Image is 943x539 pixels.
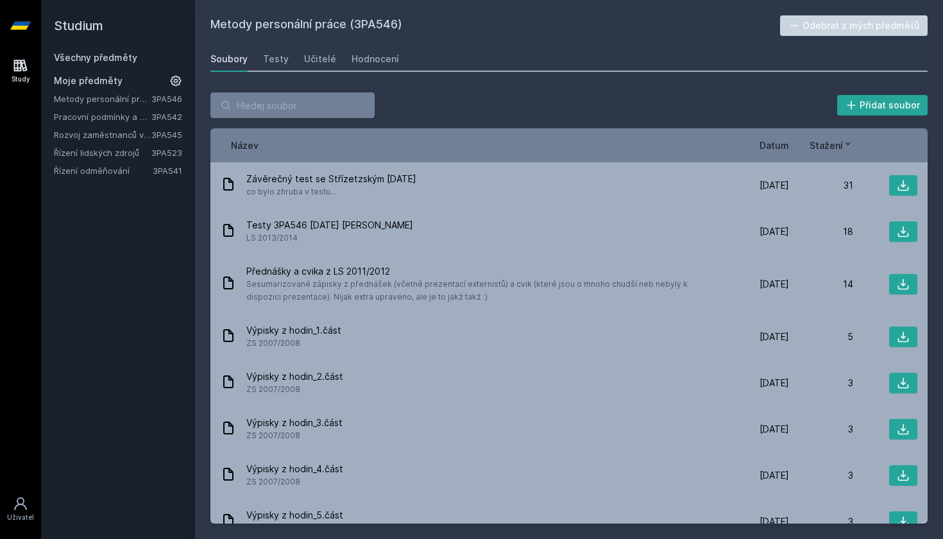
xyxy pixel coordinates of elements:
span: ZS 2007/2008 [246,429,343,442]
div: Soubory [210,53,248,65]
span: Stažení [810,139,843,152]
a: Study [3,51,38,90]
div: 3 [789,469,853,482]
span: ZS 2007/2008 [246,522,343,535]
a: 3PA523 [151,148,182,158]
a: Pracovní podmínky a pracovní vztahy [54,110,151,123]
a: Testy [263,46,289,72]
span: Výpisky z hodin_3.část [246,416,343,429]
div: Testy [263,53,289,65]
a: Soubory [210,46,248,72]
a: 3PA541 [153,166,182,176]
span: Testy 3PA546 [DATE] [PERSON_NAME] [246,219,413,232]
span: [DATE] [760,515,789,528]
span: Přednášky a cvika z LS 2011/2012 [246,265,720,278]
span: [DATE] [760,330,789,343]
span: Výpisky z hodin_5.část [246,509,343,522]
div: Hodnocení [352,53,399,65]
div: 14 [789,278,853,291]
div: 3 [789,515,853,528]
span: [DATE] [760,377,789,389]
div: Study [12,74,30,84]
span: Výpisky z hodin_4.část [246,463,343,475]
span: Moje předměty [54,74,123,87]
button: Název [231,139,259,152]
input: Hledej soubor [210,92,375,118]
a: Metody personální práce [54,92,151,105]
span: ZS 2007/2008 [246,337,341,350]
span: [DATE] [760,469,789,482]
a: Řízení lidských zdrojů [54,146,151,159]
span: Výpisky z hodin_1.část [246,324,341,337]
div: Uživatel [7,513,34,522]
button: Přidat soubor [837,95,928,116]
span: LS 2013/2014 [246,232,413,244]
a: Všechny předměty [54,52,137,63]
span: ZS 2007/2008 [246,383,343,396]
span: [DATE] [760,423,789,436]
h2: Metody personální práce (3PA546) [210,15,780,36]
span: Závěrečný test se Střízetzským [DATE] [246,173,416,185]
span: [DATE] [760,225,789,238]
a: 3PA546 [151,94,182,104]
a: 3PA545 [151,130,182,140]
span: co bylo zhruba v testu... [246,185,416,198]
div: 5 [789,330,853,343]
a: Učitelé [304,46,336,72]
button: Stažení [810,139,853,152]
button: Datum [760,139,789,152]
div: 31 [789,179,853,192]
span: [DATE] [760,278,789,291]
div: 3 [789,377,853,389]
a: Uživatel [3,490,38,529]
a: Řízení odměňování [54,164,153,177]
div: 18 [789,225,853,238]
span: Výpisky z hodin_2.část [246,370,343,383]
div: Učitelé [304,53,336,65]
a: Rozvoj zaměstnanců v organizaci [54,128,151,141]
div: 3 [789,423,853,436]
a: 3PA542 [151,112,182,122]
span: [DATE] [760,179,789,192]
span: Sesumarizované zápisky z přednášek (včetně prezentací externistů) a cvik (které jsou o mnoho chud... [246,278,720,304]
button: Odebrat z mých předmětů [780,15,928,36]
span: ZS 2007/2008 [246,475,343,488]
a: Hodnocení [352,46,399,72]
